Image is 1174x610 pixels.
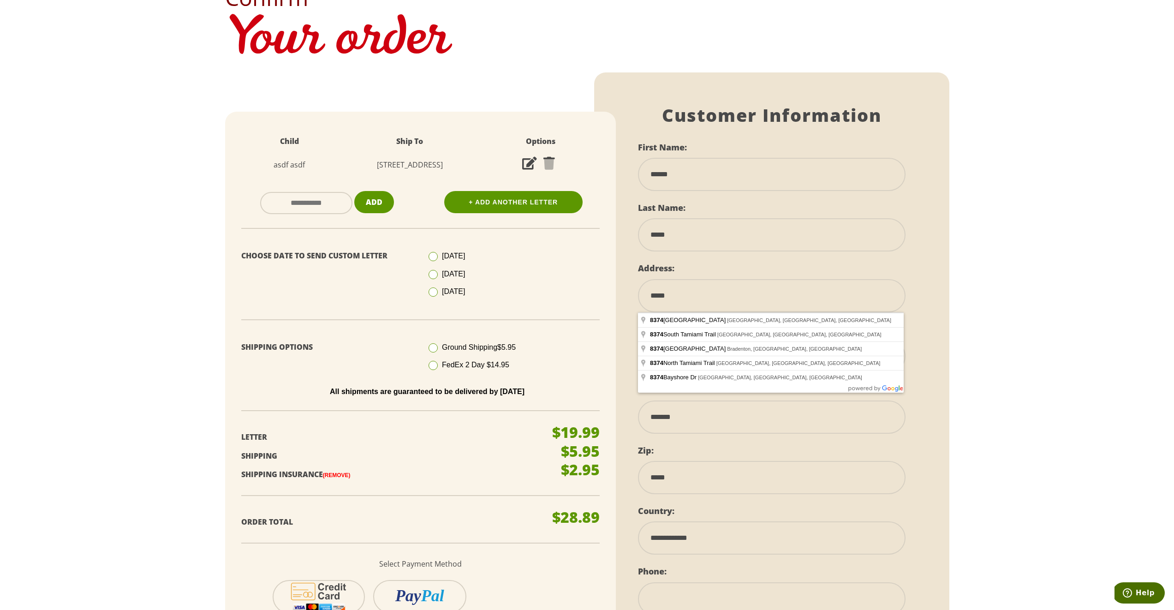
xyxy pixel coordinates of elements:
span: [GEOGRAPHIC_DATA], [GEOGRAPHIC_DATA], [GEOGRAPHIC_DATA] [727,317,891,323]
label: Country: [638,505,674,516]
span: North Tamiami Trail [650,359,716,366]
span: [GEOGRAPHIC_DATA], [GEOGRAPHIC_DATA], [GEOGRAPHIC_DATA] [698,375,862,380]
a: (Remove) [323,472,351,478]
iframe: Opens a widget where you can find more information [1114,582,1165,605]
td: asdf asdf [234,153,345,177]
th: Child [234,130,345,153]
span: Bayshore Dr [650,374,698,381]
span: [DATE] [442,287,465,295]
h1: Customer Information [638,105,906,126]
span: [DATE] [442,270,465,278]
label: Last Name: [638,202,685,213]
label: Address: [638,263,674,274]
p: $5.95 [561,444,600,459]
span: 8374 [650,374,663,381]
span: [GEOGRAPHIC_DATA] [650,317,727,323]
label: First Name: [638,142,687,153]
p: Shipping Insurance [241,468,538,481]
p: Shipping Options [241,341,414,354]
span: 8374 [650,317,663,323]
span: [GEOGRAPHIC_DATA] [650,345,727,352]
span: Ground Shipping [442,343,516,351]
span: $5.95 [497,343,516,351]
span: 8374 [650,345,663,352]
span: [GEOGRAPHIC_DATA], [GEOGRAPHIC_DATA], [GEOGRAPHIC_DATA] [716,360,881,366]
label: Zip: [638,445,654,456]
p: Letter [241,431,538,444]
h1: Your order [225,9,949,72]
td: [STREET_ADDRESS] [345,153,475,177]
th: Ship To [345,130,475,153]
p: Choose Date To Send Custom Letter [241,249,414,263]
p: Select Payment Method [241,557,600,571]
label: Phone: [638,566,667,577]
span: Bradenton, [GEOGRAPHIC_DATA], [GEOGRAPHIC_DATA] [727,346,862,352]
span: [DATE] [442,252,465,260]
p: $2.95 [561,462,600,477]
span: FedEx 2 Day $14.95 [442,361,509,369]
p: $19.99 [552,425,600,440]
th: Options [475,130,607,153]
button: Add [354,191,394,214]
span: 8374 [650,331,663,338]
p: All shipments are guaranteed to be delivered by [DATE] [248,388,607,396]
span: [GEOGRAPHIC_DATA], [GEOGRAPHIC_DATA], [GEOGRAPHIC_DATA] [717,332,882,337]
i: Pay [395,586,421,605]
span: 8374 [650,359,663,366]
a: + Add Another Letter [444,191,583,213]
span: South Tamiami Trail [650,331,717,338]
p: Order Total [241,515,538,529]
p: Shipping [241,449,538,463]
p: $28.89 [552,510,600,525]
i: Pal [421,586,444,605]
span: Add [366,197,382,207]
